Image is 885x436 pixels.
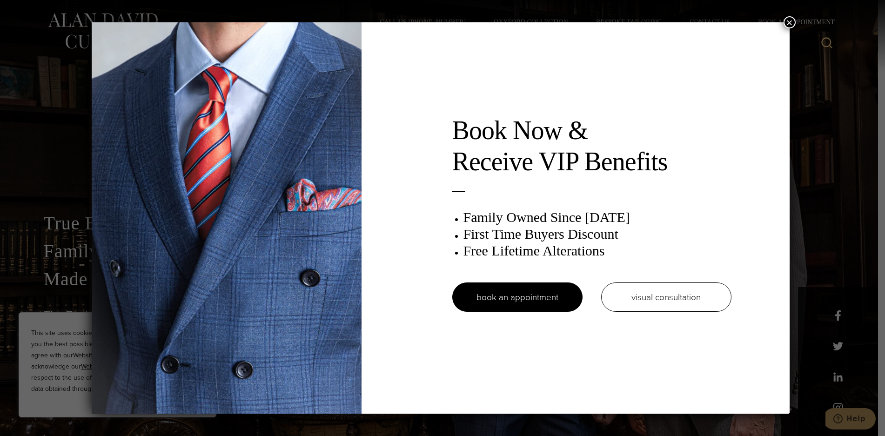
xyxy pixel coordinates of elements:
[452,115,731,177] h2: Book Now & Receive VIP Benefits
[21,7,40,15] span: Help
[784,16,796,28] button: Close
[601,282,731,312] a: visual consultation
[463,242,731,259] h3: Free Lifetime Alterations
[463,226,731,242] h3: First Time Buyers Discount
[463,209,731,226] h3: Family Owned Since [DATE]
[452,282,583,312] a: book an appointment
